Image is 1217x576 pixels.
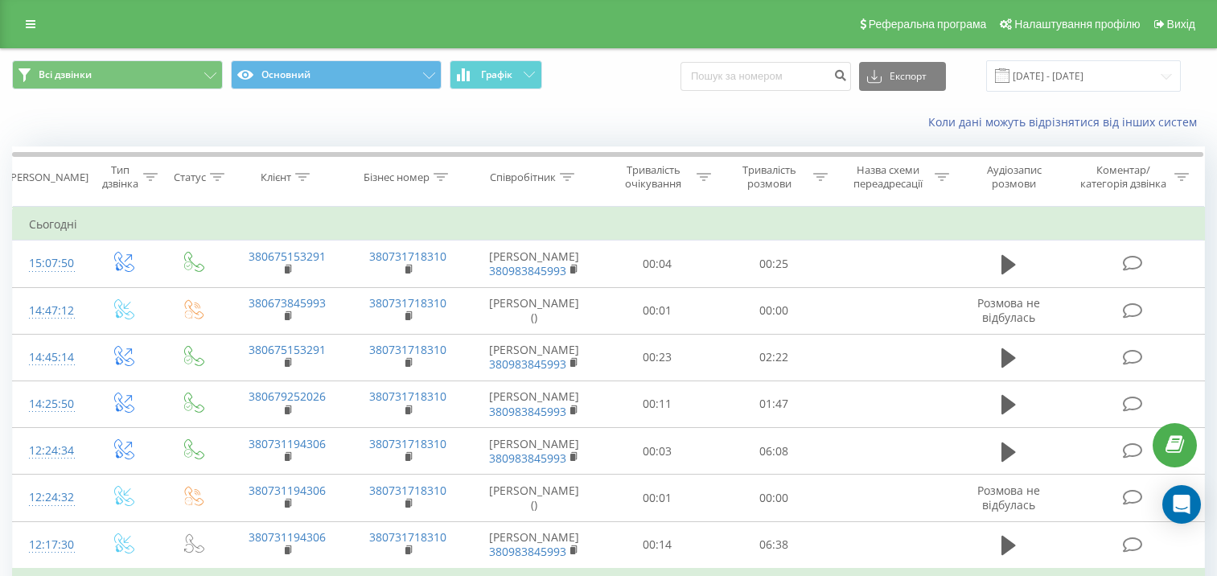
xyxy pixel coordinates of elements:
[489,263,566,278] a: 380983845993
[369,436,446,451] a: 380731718310
[599,521,716,569] td: 00:14
[599,428,716,475] td: 00:03
[469,428,599,475] td: [PERSON_NAME]
[469,241,599,287] td: [PERSON_NAME]
[715,381,832,427] td: 01:47
[715,428,832,475] td: 06:08
[869,18,987,31] span: Реферальна програма
[859,62,946,91] button: Експорт
[249,389,326,404] a: 380679252026
[715,287,832,334] td: 00:00
[29,435,71,467] div: 12:24:34
[469,521,599,569] td: [PERSON_NAME]
[13,208,1205,241] td: Сьогодні
[599,475,716,521] td: 00:01
[680,62,851,91] input: Пошук за номером
[29,482,71,513] div: 12:24:32
[29,248,71,279] div: 15:07:50
[730,163,809,191] div: Тривалість розмови
[12,60,223,89] button: Всі дзвінки
[369,342,446,357] a: 380731718310
[1162,485,1201,524] div: Open Intercom Messenger
[489,404,566,419] a: 380983845993
[599,241,716,287] td: 00:04
[715,241,832,287] td: 00:25
[101,163,139,191] div: Тип дзвінка
[369,529,446,545] a: 380731718310
[599,334,716,381] td: 00:23
[29,389,71,420] div: 14:25:50
[249,483,326,498] a: 380731194306
[261,171,291,184] div: Клієнт
[928,114,1205,130] a: Коли дані можуть відрізнятися вiд інших систем
[715,475,832,521] td: 00:00
[614,163,693,191] div: Тривалість очікування
[1076,163,1170,191] div: Коментар/категорія дзвінка
[369,295,446,311] a: 380731718310
[249,249,326,264] a: 380675153291
[369,483,446,498] a: 380731718310
[977,295,1040,325] span: Розмова не відбулась
[1167,18,1195,31] span: Вихід
[29,342,71,373] div: 14:45:14
[490,171,556,184] div: Співробітник
[599,381,716,427] td: 00:11
[469,381,599,427] td: [PERSON_NAME]
[977,483,1040,512] span: Розмова не відбулась
[249,436,326,451] a: 380731194306
[364,171,430,184] div: Бізнес номер
[599,287,716,334] td: 00:01
[369,249,446,264] a: 380731718310
[29,529,71,561] div: 12:17:30
[231,60,442,89] button: Основний
[1014,18,1140,31] span: Налаштування профілю
[469,287,599,334] td: [PERSON_NAME] ()
[489,356,566,372] a: 380983845993
[450,60,542,89] button: Графік
[715,521,832,569] td: 06:38
[489,451,566,466] a: 380983845993
[174,171,206,184] div: Статус
[715,334,832,381] td: 02:22
[249,529,326,545] a: 380731194306
[369,389,446,404] a: 380731718310
[249,342,326,357] a: 380675153291
[489,544,566,559] a: 380983845993
[7,171,88,184] div: [PERSON_NAME]
[39,68,92,81] span: Всі дзвінки
[481,69,512,80] span: Графік
[29,295,71,327] div: 14:47:12
[968,163,1061,191] div: Аудіозапис розмови
[846,163,931,191] div: Назва схеми переадресації
[249,295,326,311] a: 380673845993
[469,334,599,381] td: [PERSON_NAME]
[469,475,599,521] td: [PERSON_NAME] ()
